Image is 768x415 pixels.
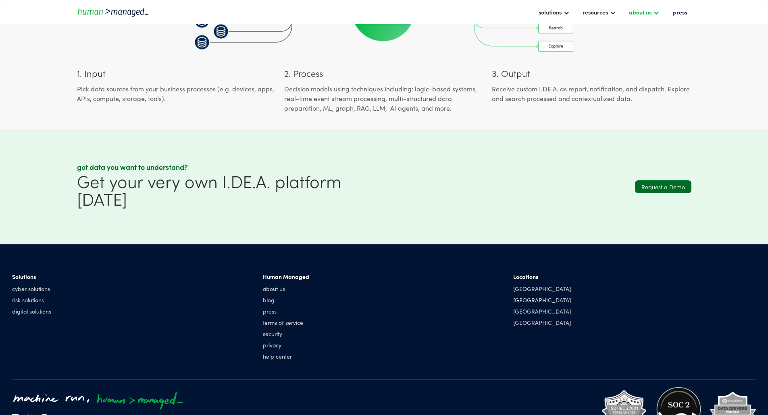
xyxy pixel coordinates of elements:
div: about us [629,7,651,17]
a: help center [263,352,309,360]
div: [GEOGRAPHIC_DATA] [513,318,571,326]
div: [GEOGRAPHIC_DATA] [513,285,571,293]
div: Receive custom I.DE.A. as report, notification, and dispatch​. Explore and search processed and c... [492,84,691,103]
h1: Get your very own I.DE.A. platform [DATE] [77,172,380,207]
div: [GEOGRAPHIC_DATA] [513,307,571,315]
a: security [263,330,309,338]
a: cyber solutions [12,285,51,293]
div: about us [625,5,664,19]
a: privacy [263,341,309,349]
img: machine run, human managed [7,386,191,414]
div: resources [583,7,608,17]
div: Human Managed [263,273,309,281]
a: press [263,307,309,315]
div: resources [579,5,620,19]
div: Decision models using techniques including: logic-based systems, real-time event stream processin... [284,84,484,113]
div: 2. Process [284,68,484,79]
a: about us [263,285,309,293]
a: blog [263,296,309,304]
div: [GEOGRAPHIC_DATA] [513,296,571,304]
div: 3. Output [492,68,691,79]
div: Got data you want to understand? [77,162,380,172]
div: solutions [539,7,562,17]
div: Solutions [12,273,51,281]
div: Locations [513,273,571,281]
a: home [77,6,150,17]
div: Pick data sources from your business processes (e.g. devices, apps, APIs, compute, storage, tools). [77,84,277,103]
a: risk solutions [12,296,51,304]
a: Request a Demo [635,180,691,193]
a: terms of service [263,318,309,326]
div: 1. Input [77,68,277,79]
div: solutions [535,5,574,19]
a: press [668,5,691,19]
a: digital solutions [12,307,51,315]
